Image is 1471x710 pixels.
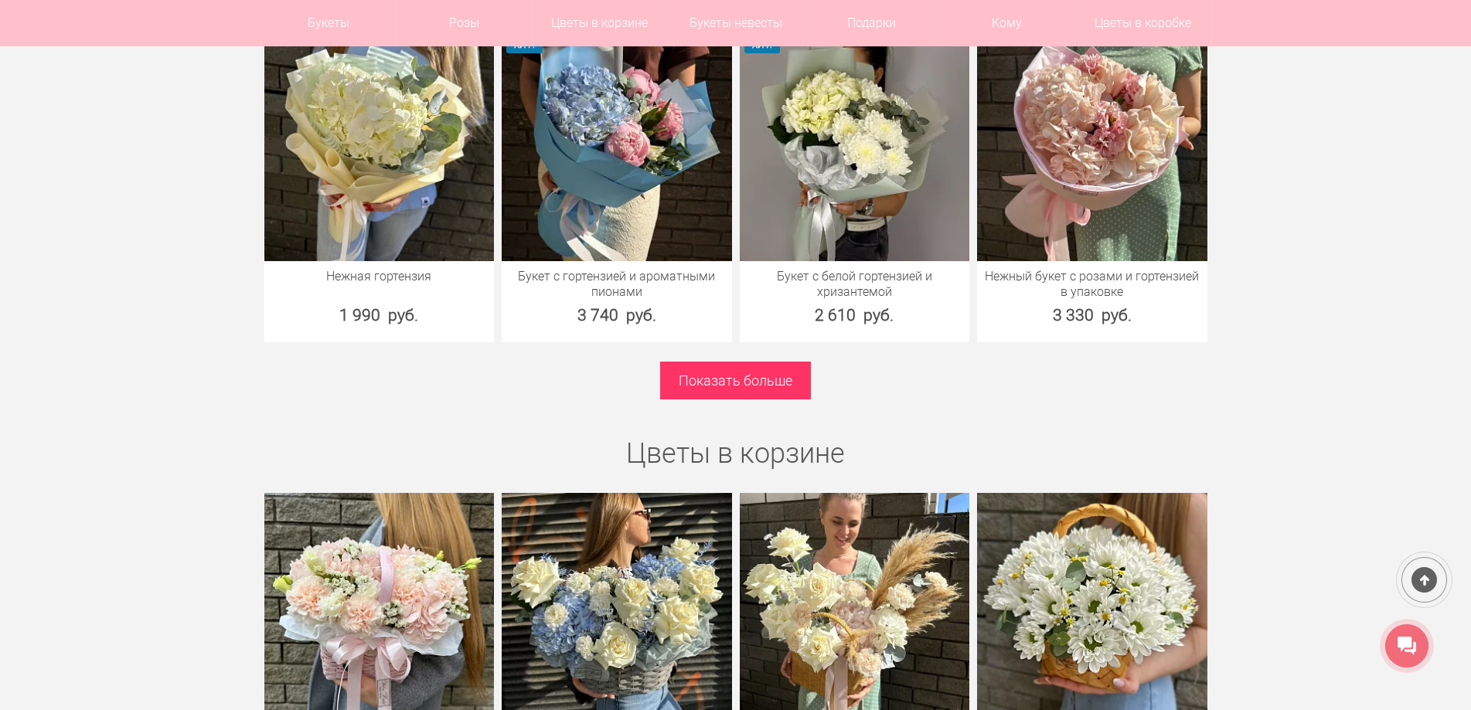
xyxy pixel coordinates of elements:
a: Нежная гортензия [272,269,487,284]
img: Букет с белой гортензией и хризантемой [740,32,970,262]
img: Букет с гортензией и ароматными пионами [502,32,732,262]
img: Нежный букет с розами и гортензией в упаковке [977,32,1207,262]
a: Цветы в корзине [626,437,845,470]
a: Показать больше [660,362,811,399]
img: Нежная гортензия [264,32,495,262]
a: Букет с гортензией и ароматными пионами [509,269,724,300]
div: 3 740 руб. [502,304,732,327]
div: 2 610 руб. [740,304,970,327]
a: Букет с белой гортензией и хризантемой [747,269,962,300]
a: Нежный букет с розами и гортензией в упаковке [985,269,1200,300]
div: 1 990 руб. [264,304,495,327]
div: 3 330 руб. [977,304,1207,327]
